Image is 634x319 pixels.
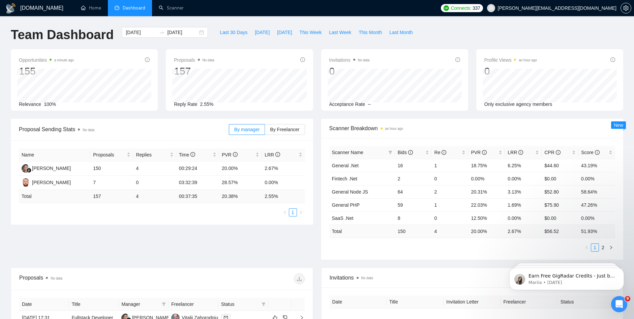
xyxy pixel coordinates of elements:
span: Profile Views [484,56,537,64]
a: General .Net [332,163,359,168]
span: -- [368,101,371,107]
iframe: Intercom live chat [611,296,627,312]
td: 12.50% [468,211,505,225]
span: [DATE] [277,29,292,36]
span: Relevance [19,101,41,107]
a: homeHome [81,5,101,11]
h1: Team Dashboard [11,27,114,43]
td: 16 [395,159,432,172]
span: No data [361,276,373,280]
td: 0.00% [505,172,542,185]
span: filter [388,150,392,154]
th: Status [558,295,615,309]
td: $52.80 [542,185,578,198]
span: PVR [471,150,487,155]
span: setting [621,5,631,11]
span: LRR [265,152,280,157]
img: TH [22,164,30,173]
td: 0.00% [262,176,305,190]
td: $0.00 [542,172,578,185]
span: Status [221,300,259,308]
td: 6.25% [505,159,542,172]
td: 64 [395,185,432,198]
span: info-circle [190,152,195,157]
span: No data [51,277,62,280]
span: info-circle [145,57,150,62]
a: searchScanner [159,5,184,11]
span: info-circle [275,152,280,157]
span: Proposals [174,56,214,64]
td: 1.69% [505,198,542,211]
td: 20.00 % [468,225,505,238]
img: logo [5,3,16,14]
span: 2.55% [200,101,214,107]
input: Start date [126,29,156,36]
span: Re [434,150,447,155]
button: right [297,208,305,216]
a: General Node JS [332,189,368,195]
button: left [281,208,289,216]
div: 157 [174,65,214,78]
span: info-circle [455,57,460,62]
li: 1 [591,243,599,252]
span: filter [162,302,166,306]
th: Date [19,298,69,311]
th: Replies [133,148,176,162]
a: 1 [591,244,599,251]
span: Opportunities [19,56,74,64]
span: Last Week [329,29,351,36]
div: Proposals [19,273,162,284]
input: End date [167,29,198,36]
a: Fintech .Net [332,176,357,181]
li: 1 [289,208,297,216]
span: LRR [508,150,523,155]
li: Previous Page [583,243,591,252]
td: 1 [432,198,469,211]
a: SaaS .Net [332,215,354,221]
span: Reply Rate [174,101,197,107]
span: right [299,210,303,214]
span: Only exclusive agency members [484,101,552,107]
td: 00:29:24 [176,162,219,176]
td: 2 [395,172,432,185]
span: Connects: [451,4,471,12]
td: 0.00% [578,211,615,225]
span: Dashboard [123,5,145,11]
span: By Freelancer [270,127,299,132]
span: Last Month [389,29,413,36]
th: Invitation Letter [444,295,501,309]
button: setting [621,3,631,13]
td: 51.93 % [578,225,615,238]
button: right [607,243,615,252]
span: This Week [299,29,322,36]
a: TH[PERSON_NAME] [22,165,71,171]
span: filter [160,299,167,309]
span: 337 [473,4,480,12]
td: Total [19,190,90,203]
td: 2.67% [262,162,305,176]
span: No data [358,58,370,62]
td: 2.55 % [262,190,305,203]
td: 2.67 % [505,225,542,238]
span: left [585,245,589,250]
div: 0 [329,65,370,78]
td: 20.00% [219,162,262,176]
td: 47.26% [578,198,615,211]
time: an hour ago [519,58,537,62]
span: Scanner Name [332,150,363,155]
a: setting [621,5,631,11]
td: $44.60 [542,159,578,172]
span: Bids [398,150,413,155]
td: $ 56.52 [542,225,578,238]
td: 3.13% [505,185,542,198]
th: Proposals [90,148,133,162]
th: Title [69,298,119,311]
td: 157 [90,190,133,203]
span: info-circle [233,152,238,157]
td: 4 [133,190,176,203]
td: 00:37:35 [176,190,219,203]
td: 150 [395,225,432,238]
button: [DATE] [273,27,296,38]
